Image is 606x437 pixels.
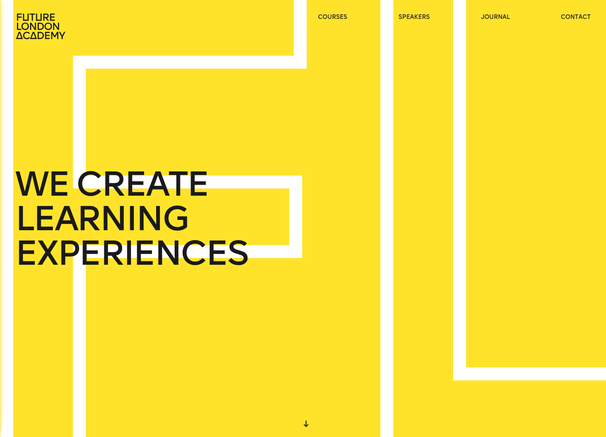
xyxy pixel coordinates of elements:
a: contact [561,13,591,21]
span: CREATE [76,167,208,201]
span: LEARNING [15,201,188,236]
a: speakers [399,13,430,21]
a: courses [318,13,347,21]
span: EXPERIENCES [15,236,248,271]
span: WE [15,167,69,201]
a: journal [481,13,510,21]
